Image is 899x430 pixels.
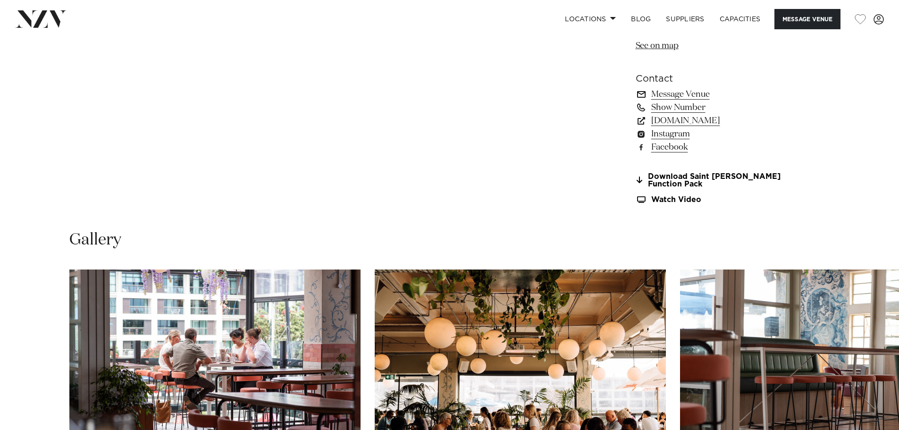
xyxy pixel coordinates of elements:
a: SUPPLIERS [658,9,712,29]
a: BLOG [623,9,658,29]
a: See on map [636,42,679,50]
a: Instagram [636,127,790,141]
a: Message Venue [636,88,790,101]
a: Capacities [712,9,768,29]
a: Facebook [636,141,790,154]
button: Message Venue [774,9,840,29]
h6: Contact [636,72,790,86]
a: Show Number [636,101,790,114]
a: Watch Video [636,196,790,204]
a: [DOMAIN_NAME] [636,114,790,127]
img: nzv-logo.png [15,10,67,27]
a: Download Saint [PERSON_NAME] Function Pack [636,173,790,189]
a: Locations [557,9,623,29]
h2: Gallery [69,229,121,251]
